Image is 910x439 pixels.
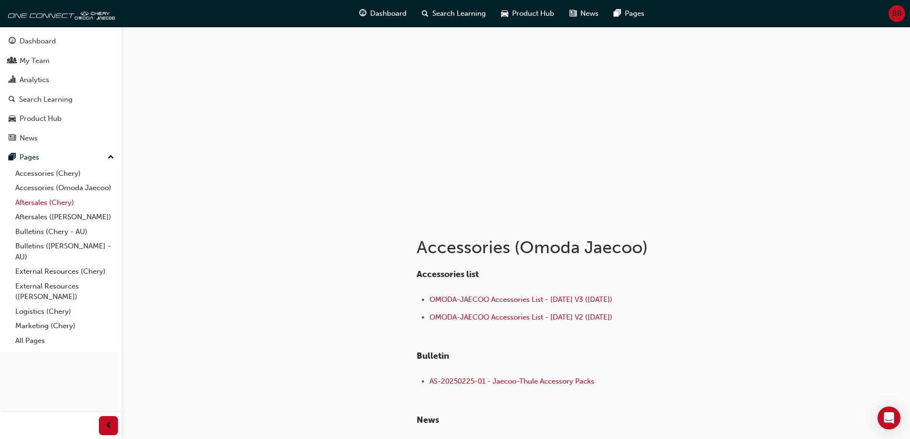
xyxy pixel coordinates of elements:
[20,75,49,86] div: Analytics
[562,4,606,23] a: news-iconNews
[4,71,118,89] a: Analytics
[20,152,39,163] div: Pages
[889,5,905,22] button: BB
[606,4,652,23] a: pages-iconPages
[20,36,56,47] div: Dashboard
[352,4,414,23] a: guage-iconDashboard
[11,279,118,304] a: External Resources ([PERSON_NAME])
[9,37,16,46] span: guage-icon
[107,151,114,164] span: up-icon
[501,8,508,20] span: car-icon
[20,133,38,144] div: News
[11,225,118,239] a: Bulletins (Chery - AU)
[11,333,118,348] a: All Pages
[5,4,115,23] img: oneconnect
[417,237,730,258] h1: Accessories (Omoda Jaecoo)
[9,134,16,143] span: news-icon
[11,166,118,181] a: Accessories (Chery)
[417,351,449,361] span: Bulletin
[422,8,428,20] span: search-icon
[370,8,407,19] span: Dashboard
[429,377,594,385] a: AS-20250225-01 - Jaecoo-Thule Accessory Packs
[9,153,16,162] span: pages-icon
[614,8,621,20] span: pages-icon
[20,113,62,124] div: Product Hub
[11,195,118,210] a: Aftersales (Chery)
[105,420,112,432] span: prev-icon
[429,295,612,304] a: OMODA-JAECOO Accessories List - [DATE] V3 ([DATE])
[4,91,118,108] a: Search Learning
[569,8,577,20] span: news-icon
[9,96,15,104] span: search-icon
[20,55,50,66] div: My Team
[878,407,900,429] div: Open Intercom Messenger
[11,210,118,225] a: Aftersales ([PERSON_NAME])
[417,269,479,279] span: Accessories list
[414,4,493,23] a: search-iconSearch Learning
[4,110,118,128] a: Product Hub
[19,94,73,105] div: Search Learning
[4,32,118,50] a: Dashboard
[11,181,118,195] a: Accessories (Omoda Jaecoo)
[580,8,599,19] span: News
[429,313,612,321] a: OMODA-JAECOO Accessories List - [DATE] V2 ([DATE])
[892,8,902,19] span: BB
[9,57,16,65] span: people-icon
[11,239,118,264] a: Bulletins ([PERSON_NAME] - AU)
[11,304,118,319] a: Logistics (Chery)
[417,415,439,425] span: ​News
[11,319,118,333] a: Marketing (Chery)
[4,149,118,166] button: Pages
[9,76,16,85] span: chart-icon
[512,8,554,19] span: Product Hub
[625,8,644,19] span: Pages
[4,52,118,70] a: My Team
[432,8,486,19] span: Search Learning
[11,264,118,279] a: External Resources (Chery)
[4,129,118,147] a: News
[9,115,16,123] span: car-icon
[4,31,118,149] button: DashboardMy TeamAnalyticsSearch LearningProduct HubNews
[359,8,366,20] span: guage-icon
[493,4,562,23] a: car-iconProduct Hub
